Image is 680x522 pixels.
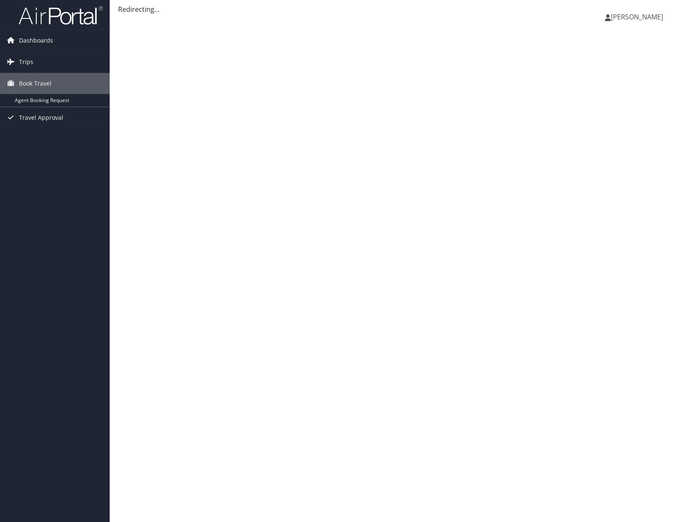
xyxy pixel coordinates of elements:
img: airportal-logo.png [19,5,103,25]
span: Travel Approval [19,107,63,128]
div: Redirecting... [118,4,672,14]
span: Book Travel [19,73,51,94]
span: Trips [19,51,33,73]
span: [PERSON_NAME] [611,12,663,22]
a: [PERSON_NAME] [605,4,672,30]
span: Dashboards [19,30,53,51]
